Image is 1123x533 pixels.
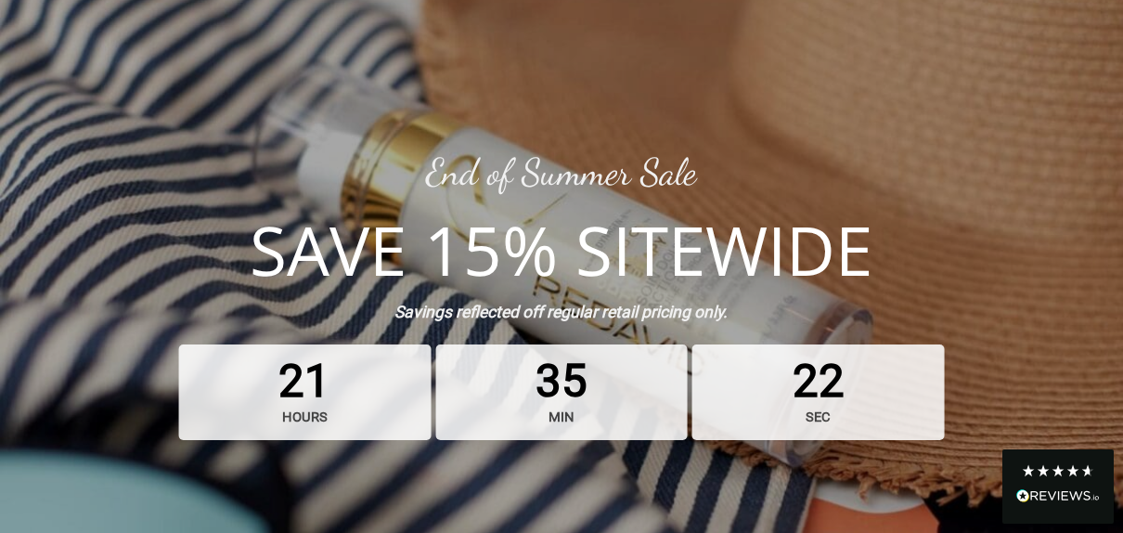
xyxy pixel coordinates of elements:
img: REVIEWS.io [1016,489,1100,502]
strong: hours [183,399,426,435]
span: 21 [179,344,432,440]
div: Read All Reviews [1002,449,1114,524]
strong: sec [697,399,940,435]
span: 22 [692,344,945,440]
span: End of Summer Sale [426,149,696,194]
strong: Savings reflected off regular retail pricing only. [394,303,728,321]
strong: min [440,399,683,435]
div: Read All Reviews [1016,486,1100,510]
strong: SAVE 15% SITEWIDE [250,203,872,295]
div: 4.8 Stars [1021,463,1095,478]
span: 35 [435,344,688,440]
